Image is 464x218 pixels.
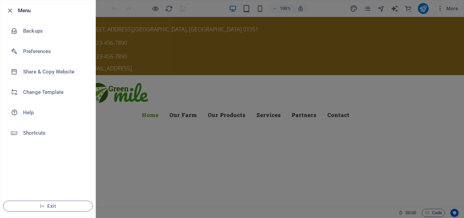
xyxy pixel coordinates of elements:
h6: Backups [23,27,86,35]
h6: Preferences [23,47,86,55]
h6: Help [23,108,86,117]
h6: Change Template [23,88,86,96]
h6: Share & Copy Website [23,68,86,76]
button: Exit [3,201,93,212]
span: Exit [9,203,87,209]
a: Help [0,102,95,123]
h6: Shortcuts [23,129,86,137]
h6: Menu [18,6,90,15]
